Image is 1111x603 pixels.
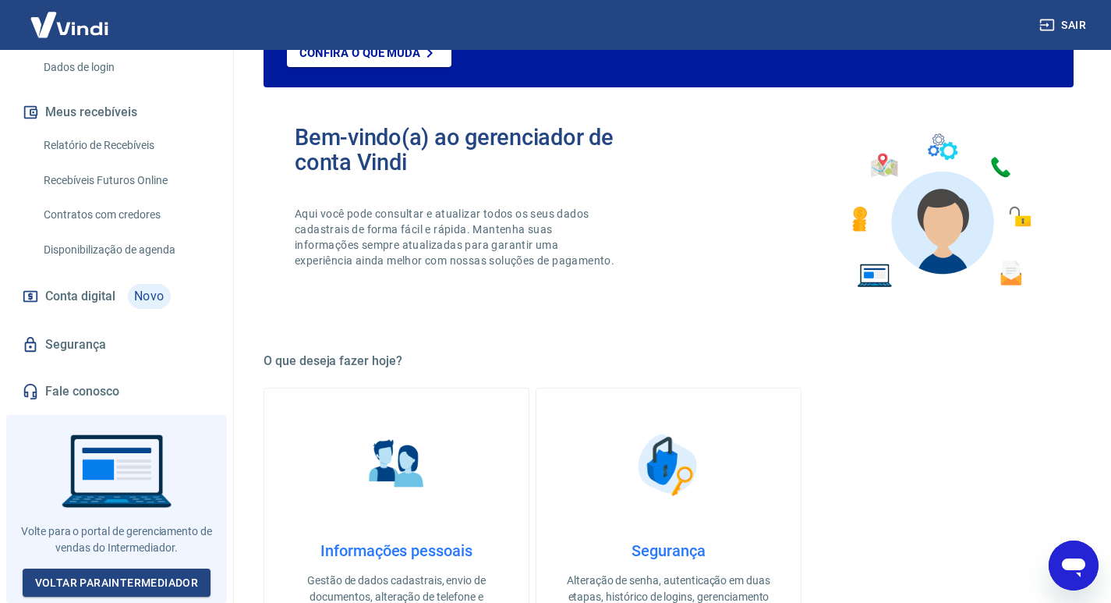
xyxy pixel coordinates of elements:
a: Fale conosco [19,374,214,409]
a: Segurança [19,328,214,362]
span: Novo [128,284,171,309]
span: Conta digital [45,286,115,307]
h2: Bem-vindo(a) ao gerenciador de conta Vindi [295,125,669,175]
p: Confira o que muda [299,46,420,60]
h4: Segurança [561,541,776,560]
button: Meus recebíveis [19,95,214,129]
a: Recebíveis Futuros Online [37,165,214,197]
a: Disponibilização de agenda [37,234,214,266]
p: Aqui você pode consultar e atualizar todos os seus dados cadastrais de forma fácil e rápida. Mant... [295,206,617,268]
a: Confira o que muda [287,39,451,67]
a: Conta digitalNovo [19,278,214,315]
img: Informações pessoais [358,426,436,504]
h4: Informações pessoais [289,541,504,560]
img: Vindi [19,1,120,48]
img: Segurança [630,426,708,504]
a: Relatório de Recebíveis [37,129,214,161]
a: Contratos com credores [37,199,214,231]
button: Sair [1036,11,1092,40]
iframe: Botão para abrir a janela de mensagens, conversa em andamento [1049,541,1099,591]
img: Imagem de um avatar masculino com diversos icones exemplificando as funcionalidades do gerenciado... [838,125,1042,297]
a: Voltar paraIntermediador [23,569,211,598]
h5: O que deseja fazer hoje? [264,353,1074,369]
a: Dados de login [37,51,214,83]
